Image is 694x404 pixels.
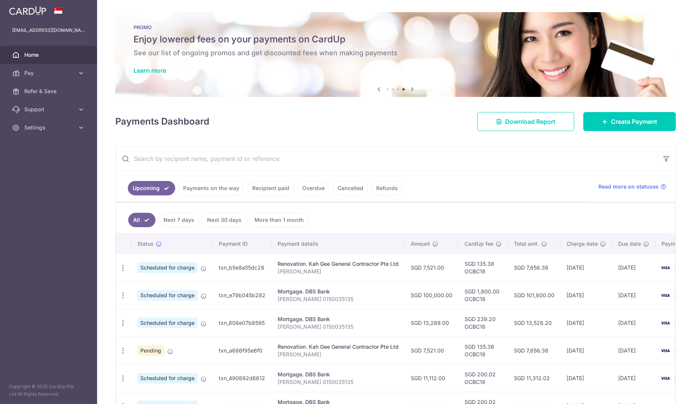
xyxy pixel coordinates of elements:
[178,181,244,195] a: Payments on the way
[612,281,655,309] td: [DATE]
[278,371,399,378] div: Mortgage. DBS Bank
[116,147,657,171] input: Search by recipient name, payment id or reference
[458,364,508,392] td: SGD 200.02 OCBC18
[278,351,399,358] p: [PERSON_NAME]
[133,33,658,45] h5: Enjoy lowered fees on your payments on CardUp
[458,281,508,309] td: SGD 1,800.00 OCBC18
[674,292,688,298] span: 2798
[508,281,561,309] td: SGD 101,800.00
[612,309,655,337] td: [DATE]
[24,124,74,131] span: Settings
[561,309,612,337] td: [DATE]
[137,240,154,248] span: Status
[9,6,46,15] img: CardUp
[12,27,85,34] p: [EMAIL_ADDRESS][DOMAIN_NAME]
[213,281,272,309] td: txn_e79b045b282
[561,337,612,364] td: [DATE]
[278,378,399,386] p: [PERSON_NAME] 0150035135
[213,364,272,392] td: txn_490892d6612
[405,337,458,364] td: SGD 7,521.00
[247,181,294,195] a: Recipient paid
[458,309,508,337] td: SGD 239.20 OCBC18
[137,262,198,273] span: Scheduled for charge
[508,254,561,281] td: SGD 7,656.38
[213,254,272,281] td: txn_b5e8a55dc28
[24,106,74,113] span: Support
[213,337,272,364] td: txn_a686f95e6f0
[611,117,657,126] span: Create Payment
[137,373,198,384] span: Scheduled for charge
[674,264,688,271] span: 2798
[250,213,309,227] a: More than 1 month
[505,117,556,126] span: Download Report
[405,309,458,337] td: SGD 13,289.00
[674,320,688,326] span: 2798
[297,181,330,195] a: Overdue
[272,234,405,254] th: Payment details
[24,87,74,95] span: Refer & Save
[598,183,666,190] a: Read more on statuses
[133,24,658,30] p: PROMO
[508,309,561,337] td: SGD 13,528.20
[658,318,673,328] img: Bank Card
[658,291,673,300] img: Bank Card
[458,254,508,281] td: SGD 135.38 OCBC18
[133,48,658,58] h6: See our list of ongoing promos and get discounted fees when making payments
[561,254,612,281] td: [DATE]
[371,181,403,195] a: Refunds
[561,281,612,309] td: [DATE]
[508,364,561,392] td: SGD 11,312.02
[159,213,199,227] a: Next 7 days
[137,318,198,328] span: Scheduled for charge
[405,254,458,281] td: SGD 7,521.00
[658,263,673,272] img: Bank Card
[115,12,676,97] img: Latest Promos banner
[278,260,399,268] div: Renovation. Kah Gee General Contractor Pte Ltd
[278,343,399,351] div: Renovation. Kah Gee General Contractor Pte Ltd
[658,346,673,355] img: Bank Card
[333,181,368,195] a: Cancelled
[477,112,574,131] a: Download Report
[674,347,688,354] span: 2798
[278,323,399,331] p: [PERSON_NAME] 0150035135
[612,364,655,392] td: [DATE]
[115,115,209,128] h4: Payments Dashboard
[658,374,673,383] img: Bank Card
[567,240,598,248] span: Charge date
[514,240,539,248] span: Total amt.
[583,112,676,131] a: Create Payment
[278,268,399,275] p: [PERSON_NAME]
[213,234,272,254] th: Payment ID
[508,337,561,364] td: SGD 7,656.38
[137,345,164,356] span: Pending
[674,375,688,381] span: 2798
[618,240,641,248] span: Due date
[133,67,166,74] a: Learn more
[128,213,155,227] a: All
[137,290,198,301] span: Scheduled for charge
[405,364,458,392] td: SGD 11,112.00
[411,240,430,248] span: Amount
[561,364,612,392] td: [DATE]
[24,51,74,59] span: Home
[278,295,399,303] p: [PERSON_NAME] 0150035135
[405,281,458,309] td: SGD 100,000.00
[612,337,655,364] td: [DATE]
[278,315,399,323] div: Mortgage. DBS Bank
[128,181,175,195] a: Upcoming
[24,69,74,77] span: Pay
[458,337,508,364] td: SGD 135.38 OCBC18
[598,183,659,190] span: Read more on statuses
[213,309,272,337] td: txn_808e07b8595
[612,254,655,281] td: [DATE]
[202,213,247,227] a: Next 30 days
[465,240,493,248] span: CardUp fee
[278,288,399,295] div: Mortgage. DBS Bank
[645,381,686,400] iframe: Opens a widget where you can find more information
